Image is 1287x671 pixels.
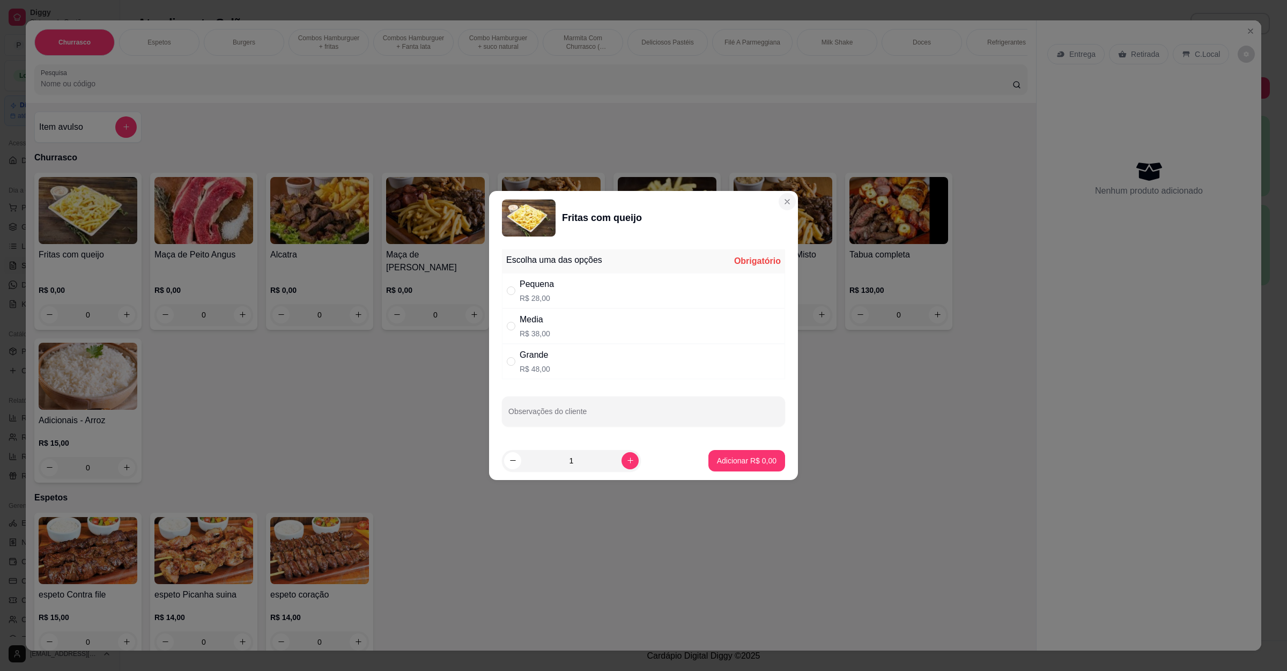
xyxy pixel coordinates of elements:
button: Close [779,193,796,210]
p: Adicionar R$ 0,00 [717,455,776,466]
div: Pequena [520,278,554,291]
p: R$ 38,00 [520,328,550,339]
input: Observações do cliente [508,410,779,421]
div: Obrigatório [734,255,781,268]
p: R$ 48,00 [520,364,550,374]
div: Escolha uma das opções [506,254,602,267]
p: R$ 28,00 [520,293,554,304]
div: Grande [520,349,550,362]
button: decrease-product-quantity [504,452,521,469]
div: Media [520,313,550,326]
img: product-image [502,200,556,237]
button: Adicionar R$ 0,00 [708,450,785,471]
button: increase-product-quantity [622,452,639,469]
div: Fritas com queijo [562,210,642,225]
